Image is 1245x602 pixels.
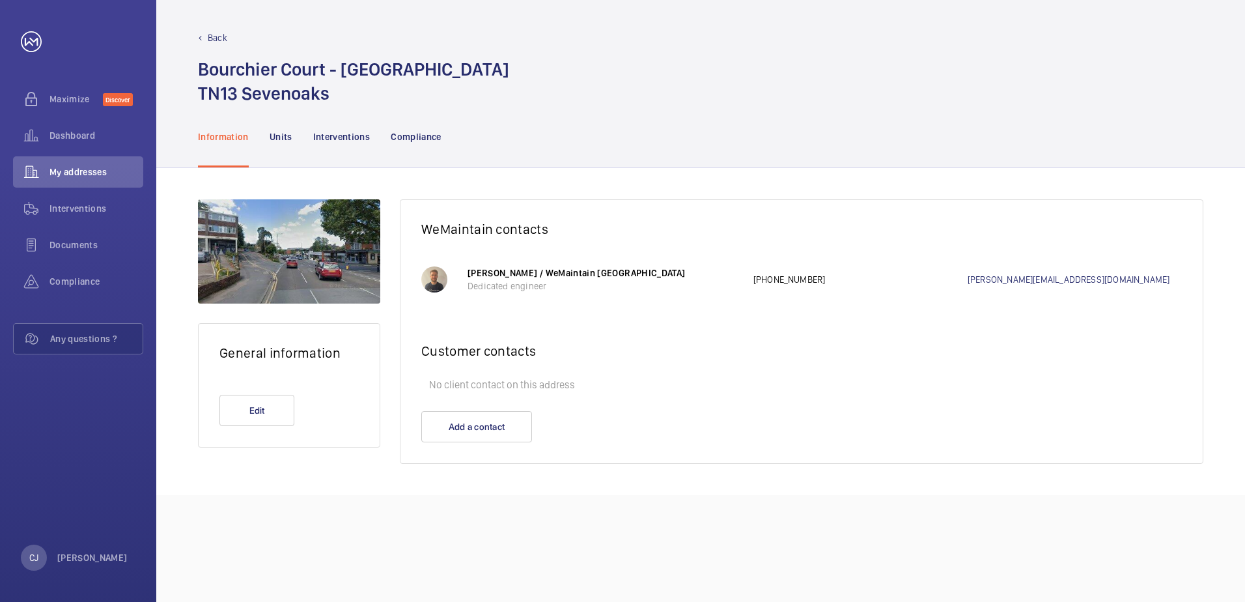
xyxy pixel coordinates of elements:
span: My addresses [49,165,143,179]
span: Documents [49,238,143,251]
p: CJ [29,551,38,564]
p: Units [270,130,292,143]
p: Dedicated engineer [468,279,740,293]
a: [PERSON_NAME][EMAIL_ADDRESS][DOMAIN_NAME] [968,273,1182,286]
span: Dashboard [49,129,143,142]
p: Interventions [313,130,371,143]
p: No client contact on this address [421,372,1182,398]
span: Interventions [49,202,143,215]
span: Compliance [49,275,143,288]
h2: Customer contacts [421,343,1182,359]
h2: WeMaintain contacts [421,221,1182,237]
button: Edit [219,395,294,426]
button: Add a contact [421,411,532,442]
span: Maximize [49,93,103,106]
p: Back [208,31,227,44]
span: Discover [103,93,133,106]
p: [PERSON_NAME] [57,551,128,564]
span: Any questions ? [50,332,143,345]
p: Information [198,130,249,143]
p: Compliance [391,130,441,143]
h2: General information [219,345,359,361]
p: [PHONE_NUMBER] [753,273,968,286]
h1: Bourchier Court - [GEOGRAPHIC_DATA] TN13 Sevenoaks [198,57,509,106]
p: [PERSON_NAME] / WeMaintain [GEOGRAPHIC_DATA] [468,266,740,279]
